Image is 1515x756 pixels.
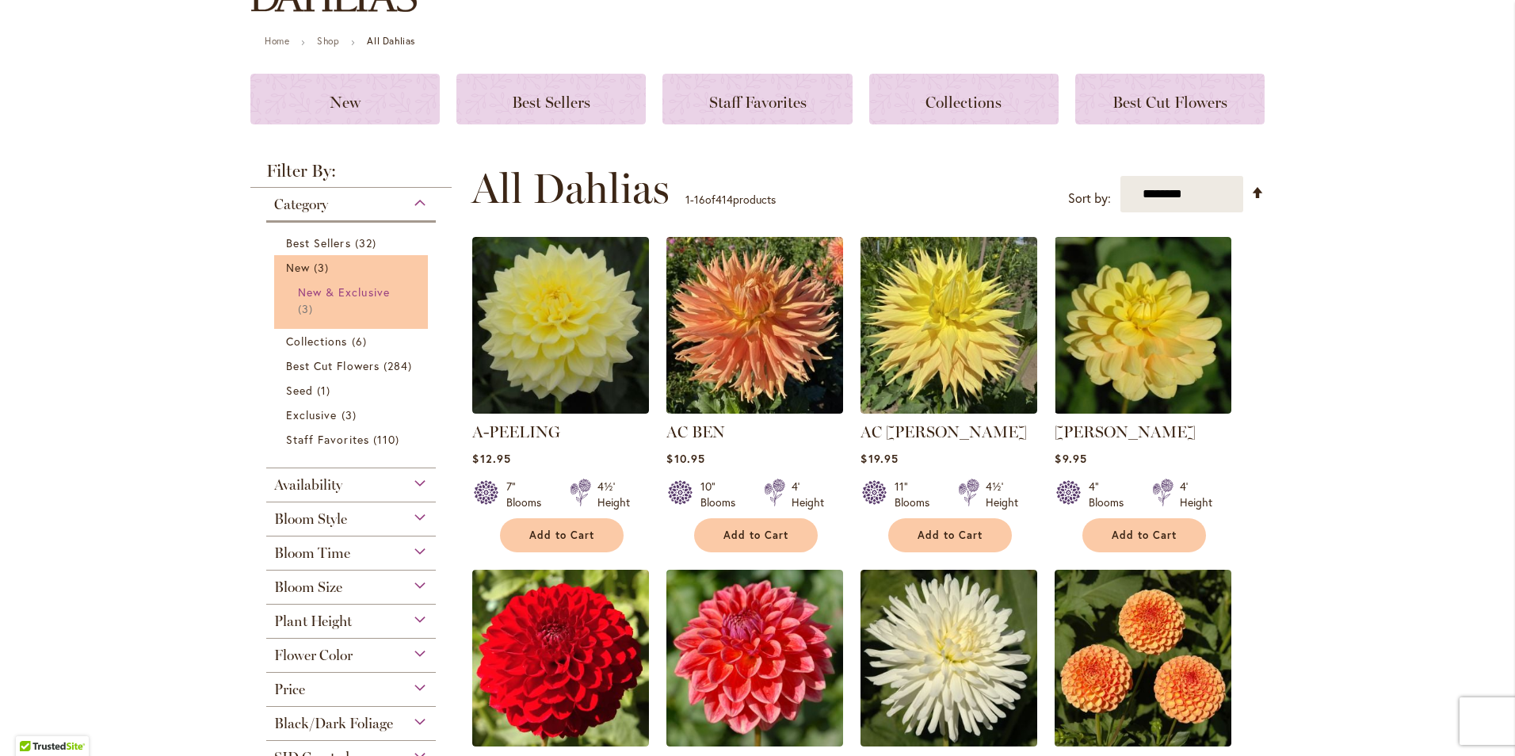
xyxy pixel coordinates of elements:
span: $9.95 [1055,451,1086,466]
div: 10" Blooms [700,479,745,510]
div: 11" Blooms [895,479,939,510]
button: Add to Cart [694,518,818,552]
iframe: Launch Accessibility Center [12,700,56,744]
a: Staff Favorites [662,74,852,124]
span: Price [274,681,305,698]
span: Seed [286,383,313,398]
span: Bloom Time [274,544,350,562]
a: Collections [286,333,420,349]
span: 284 [384,357,416,374]
span: Add to Cart [918,529,983,542]
button: Add to Cart [500,518,624,552]
img: ALI OOP [472,570,649,746]
div: 4" Blooms [1089,479,1133,510]
a: Home [265,35,289,47]
span: Exclusive [286,407,337,422]
a: ALL TRIUMPH [861,735,1037,750]
span: 110 [373,431,403,448]
a: New [286,259,420,276]
a: New [250,74,440,124]
img: ALL THAT JAZZ [666,570,843,746]
a: Collections [869,74,1059,124]
a: AC BEN [666,402,843,417]
div: 4½' Height [986,479,1018,510]
span: Add to Cart [1112,529,1177,542]
strong: Filter By: [250,162,452,188]
p: - of products [685,187,776,212]
span: Best Cut Flowers [286,358,380,373]
a: AC Jeri [861,402,1037,417]
span: New [330,93,361,112]
span: Best Sellers [286,235,351,250]
a: Exclusive [286,407,420,423]
span: New & Exclusive [298,284,390,300]
span: 16 [694,192,705,207]
div: 7" Blooms [506,479,551,510]
span: Staff Favorites [709,93,807,112]
span: Black/Dark Foliage [274,715,393,732]
span: Add to Cart [529,529,594,542]
span: Best Cut Flowers [1112,93,1227,112]
a: ALI OOP [472,735,649,750]
span: Collections [925,93,1002,112]
img: A-Peeling [472,237,649,414]
span: 3 [314,259,333,276]
a: AC [PERSON_NAME] [861,422,1027,441]
span: Collections [286,334,348,349]
span: $12.95 [472,451,510,466]
a: A-PEELING [472,422,560,441]
span: 1 [317,382,334,399]
div: 4½' Height [597,479,630,510]
a: AHOY MATEY [1055,402,1231,417]
a: Best Sellers [456,74,646,124]
img: ALL TRIUMPH [861,570,1037,746]
span: Flower Color [274,647,353,664]
a: Best Cut Flowers [1075,74,1265,124]
span: Bloom Style [274,510,347,528]
img: AMBER QUEEN [1055,570,1231,746]
a: ALL THAT JAZZ [666,735,843,750]
span: Staff Favorites [286,432,369,447]
span: 3 [298,300,317,317]
span: $10.95 [666,451,704,466]
span: New [286,260,310,275]
button: Add to Cart [1082,518,1206,552]
a: Staff Favorites [286,431,420,448]
span: Availability [274,476,342,494]
span: Bloom Size [274,578,342,596]
a: Best Cut Flowers [286,357,420,374]
span: $19.95 [861,451,898,466]
span: 1 [685,192,690,207]
span: All Dahlias [471,165,670,212]
span: 3 [342,407,361,423]
span: 414 [716,192,733,207]
div: 4' Height [792,479,824,510]
img: AHOY MATEY [1055,237,1231,414]
a: [PERSON_NAME] [1055,422,1196,441]
span: 6 [352,333,371,349]
a: A-Peeling [472,402,649,417]
img: AC Jeri [861,237,1037,414]
span: 32 [355,235,380,251]
a: New &amp; Exclusive [298,284,408,317]
img: AC BEN [666,237,843,414]
span: Plant Height [274,613,352,630]
a: AC BEN [666,422,725,441]
a: AMBER QUEEN [1055,735,1231,750]
label: Sort by: [1068,184,1111,213]
span: Best Sellers [512,93,590,112]
a: Best Sellers [286,235,420,251]
button: Add to Cart [888,518,1012,552]
div: 4' Height [1180,479,1212,510]
strong: All Dahlias [367,35,415,47]
a: Seed [286,382,420,399]
span: Category [274,196,328,213]
span: Add to Cart [723,529,788,542]
a: Shop [317,35,339,47]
